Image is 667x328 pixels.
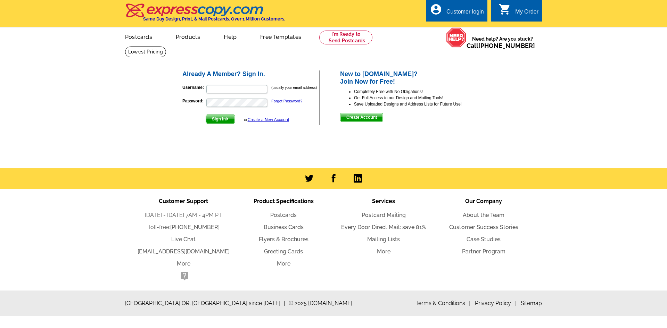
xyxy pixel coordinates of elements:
button: Create Account [340,113,383,122]
img: button-next-arrow-white.png [226,117,229,120]
span: Our Company [465,198,502,204]
button: Sign In [206,115,235,124]
li: Completely Free with No Obligations! [354,89,486,95]
a: Live Chat [171,236,196,243]
a: More [177,260,190,267]
a: Privacy Policy [475,300,516,306]
a: account_circle Customer login [430,8,484,16]
h2: Already A Member? Sign In. [182,70,319,78]
li: Toll-free: [133,223,233,232]
span: Services [372,198,395,204]
a: Same Day Design, Print, & Mail Postcards. Over 1 Million Customers. [125,8,285,22]
a: Postcards [270,212,297,218]
a: Mailing Lists [367,236,400,243]
a: Products [165,28,212,44]
label: Password: [182,98,206,104]
li: [DATE] - [DATE] 7AM - 4PM PT [133,211,233,219]
span: © 2025 [DOMAIN_NAME] [289,299,352,308]
a: Partner Program [462,248,505,255]
a: [EMAIL_ADDRESS][DOMAIN_NAME] [138,248,230,255]
a: Create a New Account [248,117,289,122]
span: [GEOGRAPHIC_DATA] OR, [GEOGRAPHIC_DATA] since [DATE] [125,299,285,308]
h2: New to [DOMAIN_NAME]? Join Now for Free! [340,70,486,85]
a: Case Studies [467,236,501,243]
a: More [277,260,290,267]
a: Customer Success Stories [449,224,518,230]
li: Save Uploaded Designs and Address Lists for Future Use! [354,101,486,107]
span: Product Specifications [254,198,314,204]
span: Call [467,42,535,49]
span: Customer Support [159,198,208,204]
a: [PHONE_NUMBER] [478,42,535,49]
a: Forgot Password? [271,99,302,103]
div: My Order [515,9,538,18]
span: Need help? Are you stuck? [467,35,538,49]
label: Username: [182,84,206,91]
a: [PHONE_NUMBER] [170,224,220,230]
li: Get Full Access to our Design and Mailing Tools! [354,95,486,101]
a: Terms & Conditions [415,300,470,306]
a: Flyers & Brochures [259,236,308,243]
div: Customer login [446,9,484,18]
a: Every Door Direct Mail: save 81% [341,224,426,230]
a: About the Team [463,212,504,218]
div: or [244,117,289,123]
a: Greeting Cards [264,248,303,255]
a: Postcards [114,28,163,44]
a: Sitemap [521,300,542,306]
small: (usually your email address) [271,85,317,90]
h4: Same Day Design, Print, & Mail Postcards. Over 1 Million Customers. [143,16,285,22]
a: shopping_cart My Order [499,8,538,16]
span: Sign In [206,115,235,123]
a: Free Templates [249,28,312,44]
a: More [377,248,390,255]
img: help [446,27,467,48]
a: Postcard Mailing [362,212,406,218]
a: Business Cards [264,224,304,230]
a: Help [213,28,248,44]
i: account_circle [430,3,442,16]
i: shopping_cart [499,3,511,16]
